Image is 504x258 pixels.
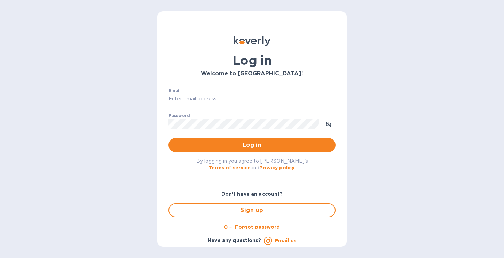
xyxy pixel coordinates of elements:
[168,114,190,118] label: Password
[221,191,283,197] b: Don't have an account?
[234,36,270,46] img: Koverly
[175,206,329,214] span: Sign up
[208,165,251,170] a: Terms of service
[168,70,336,77] h3: Welcome to [GEOGRAPHIC_DATA]!
[235,224,280,230] u: Forgot password
[196,158,308,170] span: By logging in you agree to [PERSON_NAME]'s and .
[259,165,294,170] a: Privacy policy
[168,89,181,93] label: Email
[168,138,336,152] button: Log in
[174,141,330,149] span: Log in
[168,94,336,104] input: Enter email address
[275,238,296,243] a: Email us
[208,237,261,243] b: Have any questions?
[168,53,336,68] h1: Log in
[168,203,336,217] button: Sign up
[322,117,336,131] button: toggle password visibility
